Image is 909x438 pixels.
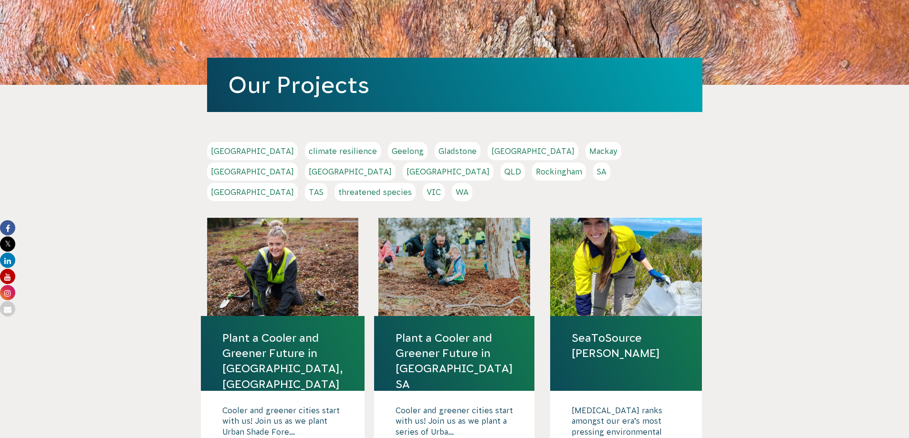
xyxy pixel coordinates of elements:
a: [GEOGRAPHIC_DATA] [403,163,493,181]
a: QLD [501,163,525,181]
a: Rockingham [532,163,586,181]
a: TAS [305,183,327,201]
a: Our Projects [228,72,369,98]
a: [GEOGRAPHIC_DATA] [488,142,578,160]
a: [GEOGRAPHIC_DATA] [207,183,298,201]
a: climate resilience [305,142,381,160]
a: SeaToSource [PERSON_NAME] [572,330,680,361]
a: Geelong [388,142,428,160]
a: WA [452,183,472,201]
a: [GEOGRAPHIC_DATA] [305,163,396,181]
a: Mackay [585,142,621,160]
a: threatened species [334,183,416,201]
a: [GEOGRAPHIC_DATA] [207,142,298,160]
a: Plant a Cooler and Greener Future in [GEOGRAPHIC_DATA], [GEOGRAPHIC_DATA] [222,330,343,392]
a: VIC [423,183,445,201]
a: Gladstone [435,142,481,160]
a: SA [593,163,610,181]
a: Plant a Cooler and Greener Future in [GEOGRAPHIC_DATA] SA [396,330,513,392]
a: [GEOGRAPHIC_DATA] [207,163,298,181]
